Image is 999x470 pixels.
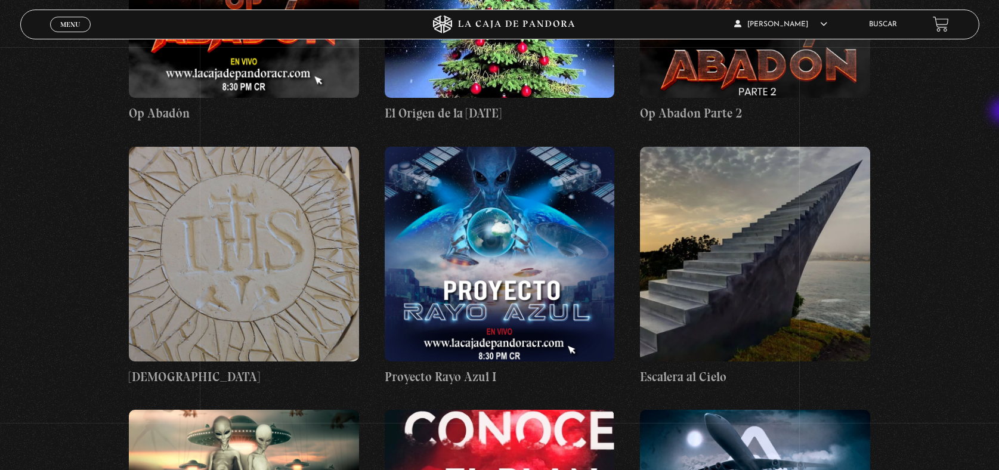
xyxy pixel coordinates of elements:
a: Buscar [869,21,897,28]
a: [DEMOGRAPHIC_DATA] [129,147,359,386]
span: Cerrar [56,31,84,39]
span: [PERSON_NAME] [734,21,827,28]
h4: Op Abadón [129,104,359,123]
h4: Escalera al Cielo [640,367,870,386]
h4: Proyecto Rayo Azul I [385,367,615,386]
a: View your shopping cart [933,16,949,32]
h4: El Origen de la [DATE] [385,104,615,123]
h4: [DEMOGRAPHIC_DATA] [129,367,359,386]
a: Proyecto Rayo Azul I [385,147,615,386]
span: Menu [60,21,80,28]
a: Escalera al Cielo [640,147,870,386]
h4: Op Abadon Parte 2 [640,104,870,123]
